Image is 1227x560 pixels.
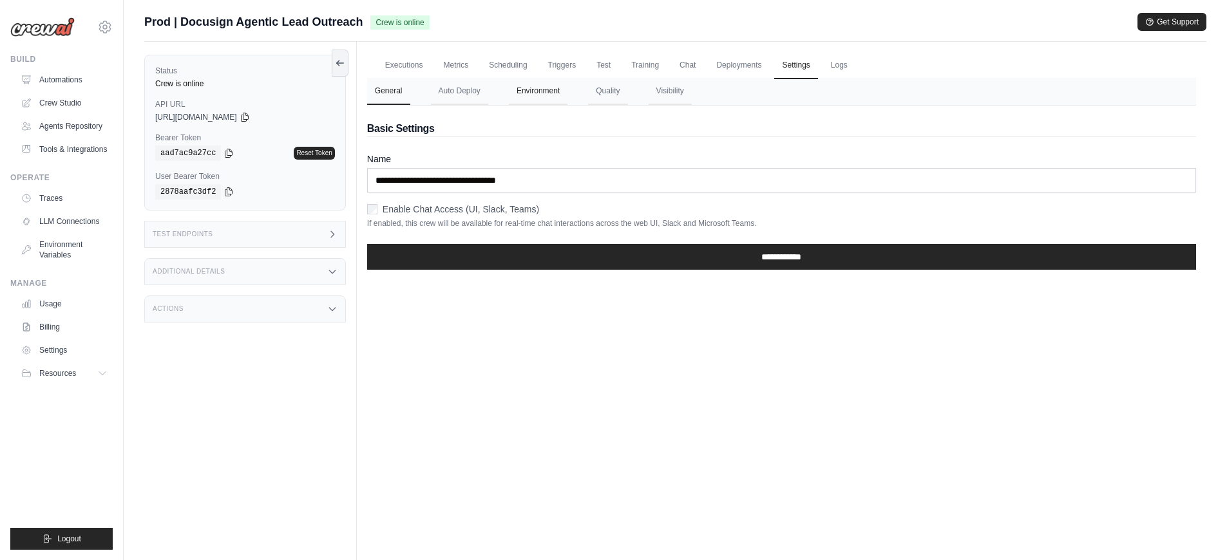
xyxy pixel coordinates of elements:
[144,13,363,31] span: Prod | Docusign Agentic Lead Outreach
[153,268,225,275] h3: Additional Details
[623,52,667,79] a: Training
[367,218,1196,229] p: If enabled, this crew will be available for real-time chat interactions across the web UI, Slack ...
[672,52,703,79] a: Chat
[15,234,113,265] a: Environment Variables
[1163,498,1227,560] iframe: Chat Widget
[155,184,221,200] code: 2878aafc3df2
[10,528,113,550] button: Logout
[15,93,113,113] a: Crew Studio
[709,52,769,79] a: Deployments
[10,54,113,64] div: Build
[589,52,618,79] a: Test
[153,305,184,313] h3: Actions
[15,70,113,90] a: Automations
[588,78,627,105] button: Quality
[15,211,113,232] a: LLM Connections
[367,153,1196,165] label: Name
[15,294,113,314] a: Usage
[10,278,113,288] div: Manage
[377,52,431,79] a: Executions
[367,121,1196,136] h2: Basic Settings
[774,52,817,79] a: Settings
[155,145,221,161] code: aad7ac9a27cc
[39,368,76,378] span: Resources
[540,52,584,79] a: Triggers
[15,188,113,209] a: Traces
[823,52,855,79] a: Logs
[15,363,113,384] button: Resources
[509,78,567,105] button: Environment
[155,133,335,143] label: Bearer Token
[155,112,237,122] span: [URL][DOMAIN_NAME]
[431,78,488,105] button: Auto Deploy
[57,534,81,544] span: Logout
[10,173,113,183] div: Operate
[481,52,535,79] a: Scheduling
[367,78,1196,105] nav: Tabs
[15,139,113,160] a: Tools & Integrations
[155,79,335,89] div: Crew is online
[10,17,75,37] img: Logo
[15,317,113,337] a: Billing
[370,15,429,30] span: Crew is online
[155,171,335,182] label: User Bearer Token
[436,52,477,79] a: Metrics
[153,230,213,238] h3: Test Endpoints
[155,99,335,109] label: API URL
[649,78,692,105] button: Visibility
[383,203,539,216] label: Enable Chat Access (UI, Slack, Teams)
[15,340,113,360] a: Settings
[155,66,335,76] label: Status
[367,78,410,105] button: General
[1137,13,1206,31] button: Get Support
[294,147,334,160] a: Reset Token
[15,116,113,136] a: Agents Repository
